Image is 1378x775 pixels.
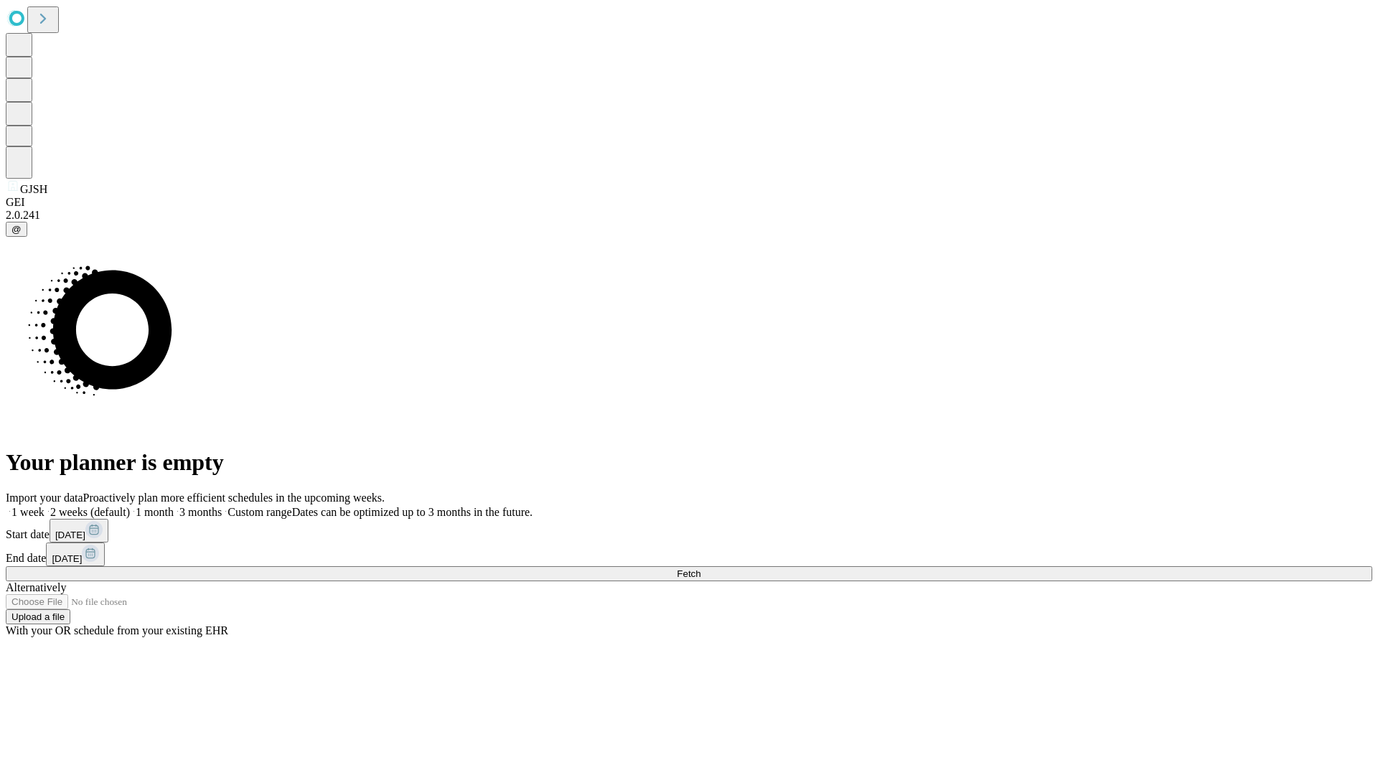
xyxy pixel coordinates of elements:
span: 1 week [11,506,44,518]
div: 2.0.241 [6,209,1372,222]
span: Alternatively [6,581,66,593]
span: [DATE] [52,553,82,564]
span: 2 weeks (default) [50,506,130,518]
button: Upload a file [6,609,70,624]
span: Dates can be optimized up to 3 months in the future. [292,506,533,518]
span: 3 months [179,506,222,518]
button: [DATE] [50,519,108,542]
span: Import your data [6,492,83,504]
span: @ [11,224,22,235]
span: 1 month [136,506,174,518]
span: Proactively plan more efficient schedules in the upcoming weeks. [83,492,385,504]
button: @ [6,222,27,237]
h1: Your planner is empty [6,449,1372,476]
span: [DATE] [55,530,85,540]
span: Custom range [228,506,291,518]
div: GEI [6,196,1372,209]
span: GJSH [20,183,47,195]
button: [DATE] [46,542,105,566]
div: Start date [6,519,1372,542]
span: With your OR schedule from your existing EHR [6,624,228,637]
div: End date [6,542,1372,566]
span: Fetch [677,568,700,579]
button: Fetch [6,566,1372,581]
